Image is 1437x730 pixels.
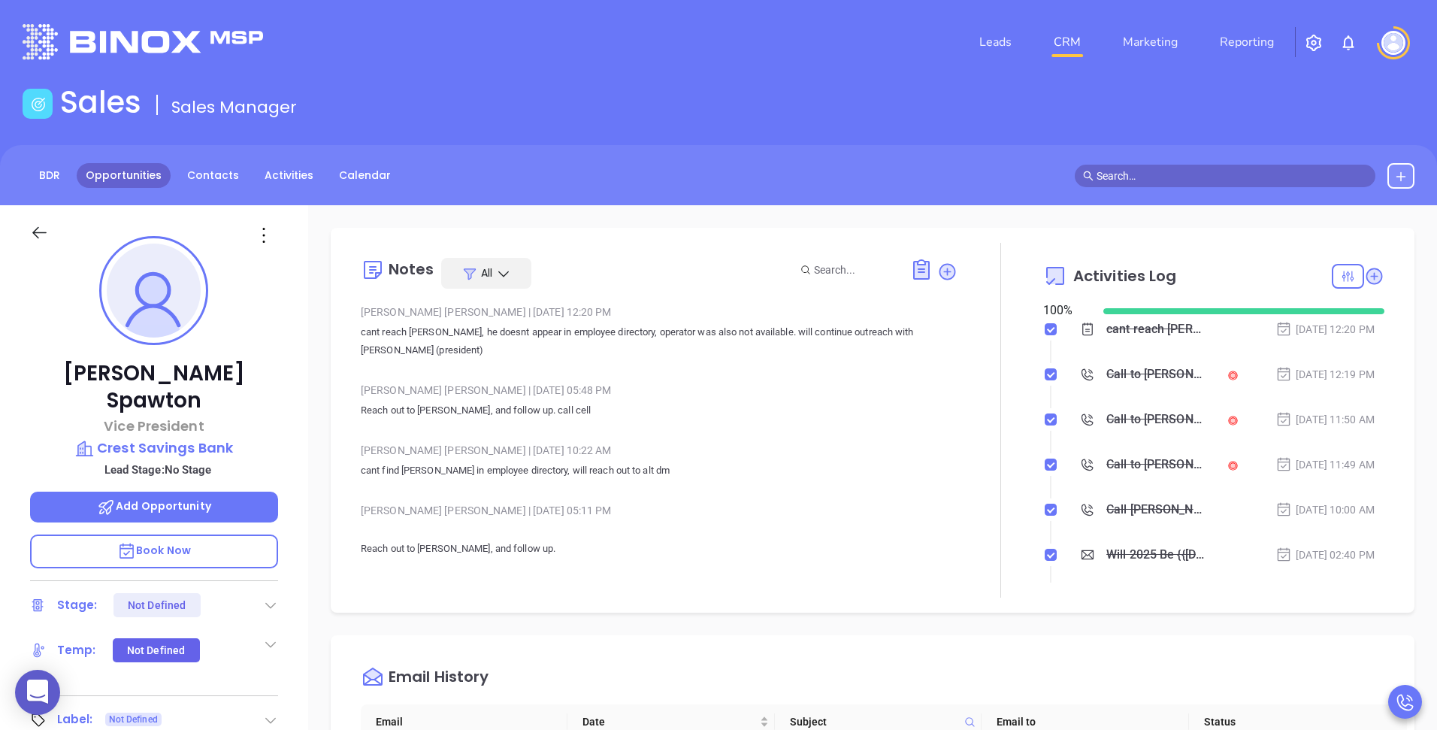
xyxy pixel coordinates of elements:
div: [DATE] 10:00 AM [1275,501,1375,518]
img: iconNotification [1339,34,1357,52]
a: Reporting [1214,27,1280,57]
a: Contacts [178,163,248,188]
div: [PERSON_NAME] [PERSON_NAME] [DATE] 12:20 PM [361,301,958,323]
div: Call [PERSON_NAME] to follow up [1106,498,1206,521]
p: cant reach [PERSON_NAME], he doesnt appear in employee directory, operator was also not available... [361,323,958,359]
p: Vice President [30,416,278,436]
div: [DATE] 02:40 PM [1275,547,1375,563]
a: Calendar [330,163,400,188]
span: All [481,265,492,280]
a: Activities [256,163,322,188]
a: Crest Savings Bank [30,438,278,459]
div: [DATE] 12:19 PM [1275,366,1375,383]
div: Email History [389,669,489,689]
p: cant find [PERSON_NAME] in employee directory, will reach out to alt dm [361,462,958,480]
img: profile-user [107,244,201,338]
div: 100 % [1043,301,1085,320]
img: user [1381,31,1405,55]
span: Not Defined [109,711,158,728]
div: Stage: [57,594,98,616]
input: Search... [814,262,894,278]
div: Will 2025 Be {{[DOMAIN_NAME]}}'s Best Year Yet? [1106,544,1206,566]
p: [PERSON_NAME] Spawton [30,360,278,414]
span: search [1083,171,1094,181]
div: [DATE] 11:49 AM [1275,456,1375,473]
p: Reach out to [PERSON_NAME], and follow up. call cell [361,401,958,420]
img: iconSetting [1305,34,1323,52]
a: Marketing [1117,27,1184,57]
div: Not Defined [128,593,186,617]
input: Search… [1097,168,1367,184]
div: [PERSON_NAME] [PERSON_NAME] [DATE] 10:22 AM [361,439,958,462]
h1: Sales [60,84,141,120]
a: Opportunities [77,163,171,188]
div: [DATE] 12:20 PM [1275,321,1375,338]
span: Date [582,713,756,730]
a: Leads [973,27,1018,57]
span: | [528,444,531,456]
span: Book Now [117,543,191,558]
p: Lead Stage: No Stage [38,460,278,480]
span: | [528,306,531,318]
div: [PERSON_NAME] [PERSON_NAME] [DATE] 05:48 PM [361,379,958,401]
div: [DATE] 11:50 AM [1275,411,1375,428]
span: | [528,384,531,396]
a: BDR [30,163,69,188]
p: Reach out to [PERSON_NAME], and follow up. [361,540,958,558]
span: Add Opportunity [97,498,211,513]
img: logo [23,24,263,59]
div: Not Defined [127,638,185,662]
div: Call to [PERSON_NAME] [1106,363,1206,386]
div: Call to [PERSON_NAME] [1106,453,1206,476]
a: CRM [1048,27,1087,57]
div: Call to [PERSON_NAME] [1106,408,1206,431]
span: Subject [790,713,958,730]
span: Activities Log [1073,268,1176,283]
div: Temp: [57,639,96,662]
span: | [528,504,531,516]
span: Sales Manager [171,95,297,119]
div: cant reach [PERSON_NAME], he doesnt appear in employee directory, operator was also not available... [1106,318,1206,341]
div: Notes [389,262,434,277]
div: [PERSON_NAME] [PERSON_NAME] [DATE] 05:11 PM [361,499,958,522]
